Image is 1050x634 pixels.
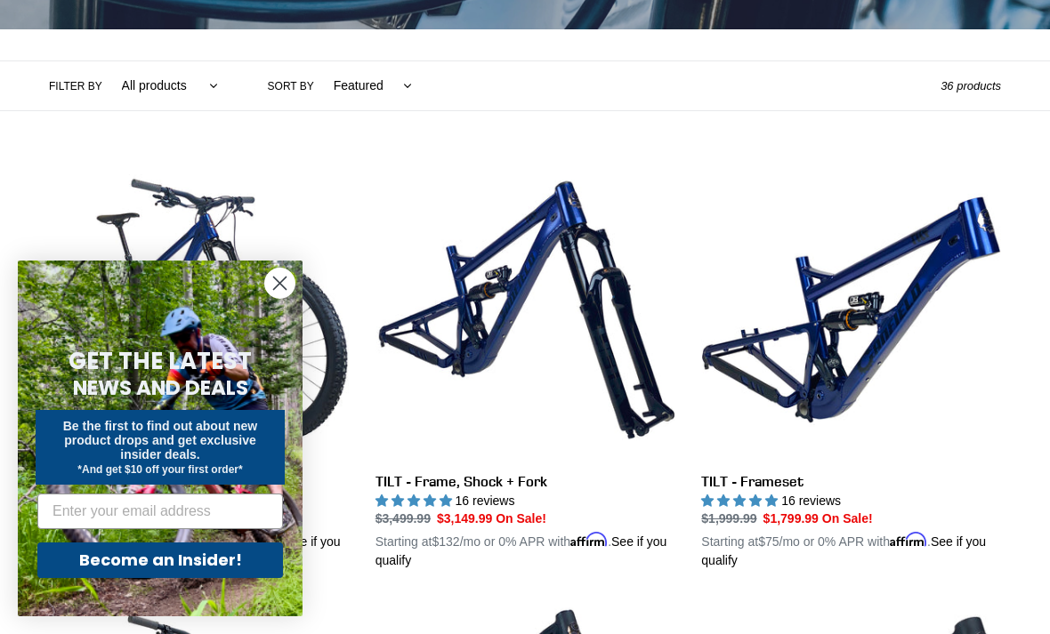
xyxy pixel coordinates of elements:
span: 36 products [941,79,1001,92]
label: Filter by [49,78,102,94]
button: Become an Insider! [37,542,283,578]
span: Be the first to find out about new product drops and get exclusive insider deals. [63,419,258,461]
label: Sort by [268,78,314,94]
span: GET THE LATEST [69,345,252,377]
input: Enter your email address [37,494,283,529]
button: Close dialog [264,268,295,299]
span: NEWS AND DEALS [73,373,248,402]
span: *And get $10 off your first order* [77,463,242,476]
